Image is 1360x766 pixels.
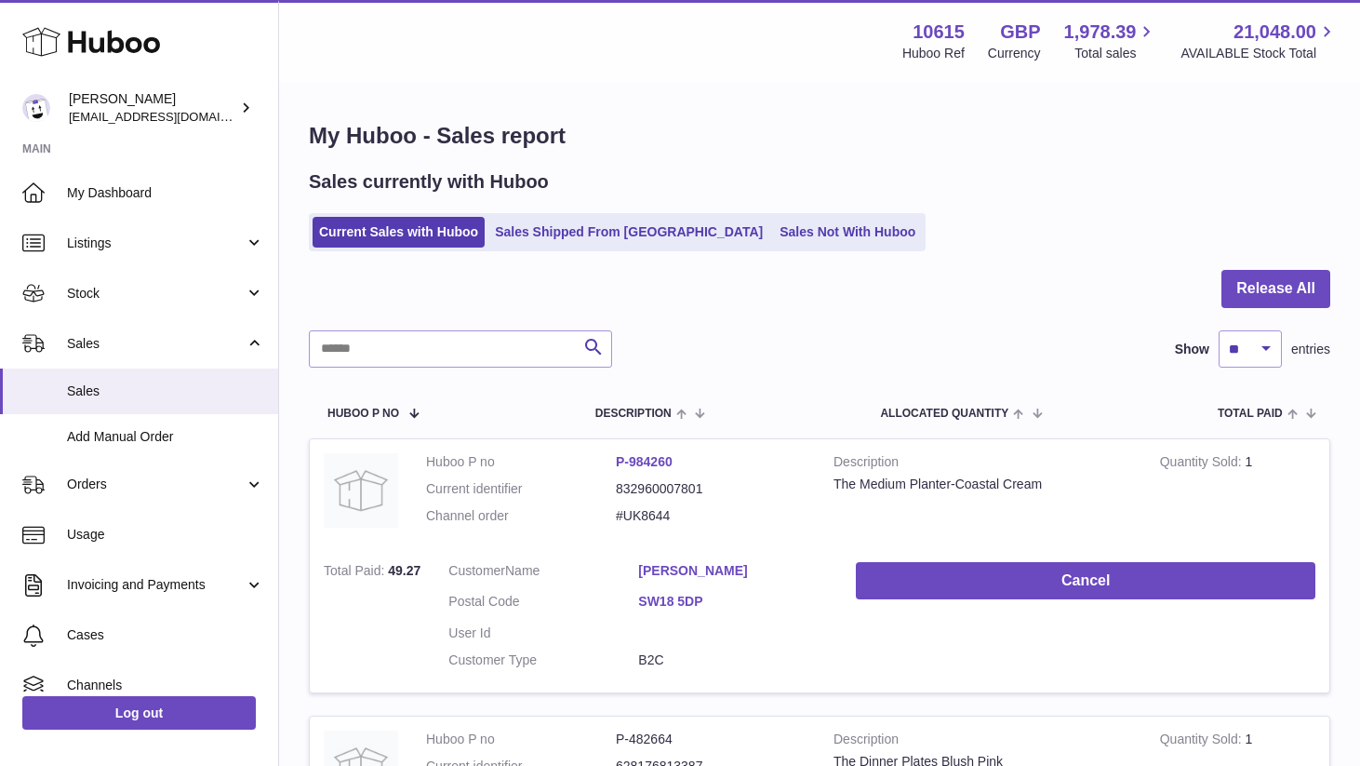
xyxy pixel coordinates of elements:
[67,576,245,594] span: Invoicing and Payments
[1160,732,1246,751] strong: Quantity Sold
[638,652,828,669] dd: B2C
[833,731,1132,753] strong: Description
[833,476,1132,493] div: The Medium Planter-Coastal Cream
[488,217,769,248] a: Sales Shipped From [GEOGRAPHIC_DATA]
[1175,341,1209,358] label: Show
[426,731,616,748] dt: Huboo P no
[426,507,616,525] dt: Channel order
[1064,20,1137,45] span: 1,978.39
[1064,20,1158,62] a: 1,978.39 Total sales
[616,454,673,469] a: P-984260
[67,235,245,252] span: Listings
[616,480,806,498] dd: 832960007801
[913,20,965,45] strong: 10615
[69,109,273,124] span: [EMAIL_ADDRESS][DOMAIN_NAME]
[22,696,256,730] a: Log out
[67,677,264,694] span: Channels
[448,593,638,615] dt: Postal Code
[67,428,264,446] span: Add Manual Order
[1000,20,1040,45] strong: GBP
[426,480,616,498] dt: Current identifier
[833,453,1132,476] strong: Description
[67,184,264,202] span: My Dashboard
[448,562,638,585] dt: Name
[1218,408,1283,420] span: Total paid
[309,169,549,195] h2: Sales currently with Huboo
[902,45,965,62] div: Huboo Ref
[448,563,505,578] span: Customer
[1146,439,1329,548] td: 1
[988,45,1041,62] div: Currency
[67,476,245,493] span: Orders
[324,453,398,528] img: no-photo.jpg
[313,217,485,248] a: Current Sales with Huboo
[880,408,1008,420] span: ALLOCATED Quantity
[1221,270,1330,308] button: Release All
[1233,20,1316,45] span: 21,048.00
[616,731,806,748] dd: P-482664
[595,408,672,420] span: Description
[69,90,236,126] div: [PERSON_NAME]
[856,562,1315,600] button: Cancel
[388,563,420,578] span: 49.27
[67,626,264,644] span: Cases
[773,217,922,248] a: Sales Not With Huboo
[1180,45,1338,62] span: AVAILABLE Stock Total
[638,593,828,611] a: SW18 5DP
[1291,341,1330,358] span: entries
[426,453,616,471] dt: Huboo P no
[327,408,399,420] span: Huboo P no
[448,625,638,642] dt: User Id
[67,335,245,353] span: Sales
[1160,454,1246,474] strong: Quantity Sold
[67,383,264,400] span: Sales
[1180,20,1338,62] a: 21,048.00 AVAILABLE Stock Total
[324,563,388,583] strong: Total Paid
[22,94,50,122] img: fulfillment@fable.com
[638,562,828,580] a: [PERSON_NAME]
[1074,45,1157,62] span: Total sales
[67,285,245,302] span: Stock
[67,526,264,544] span: Usage
[616,507,806,525] dd: #UK8644
[448,652,638,669] dt: Customer Type
[309,121,1330,151] h1: My Huboo - Sales report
